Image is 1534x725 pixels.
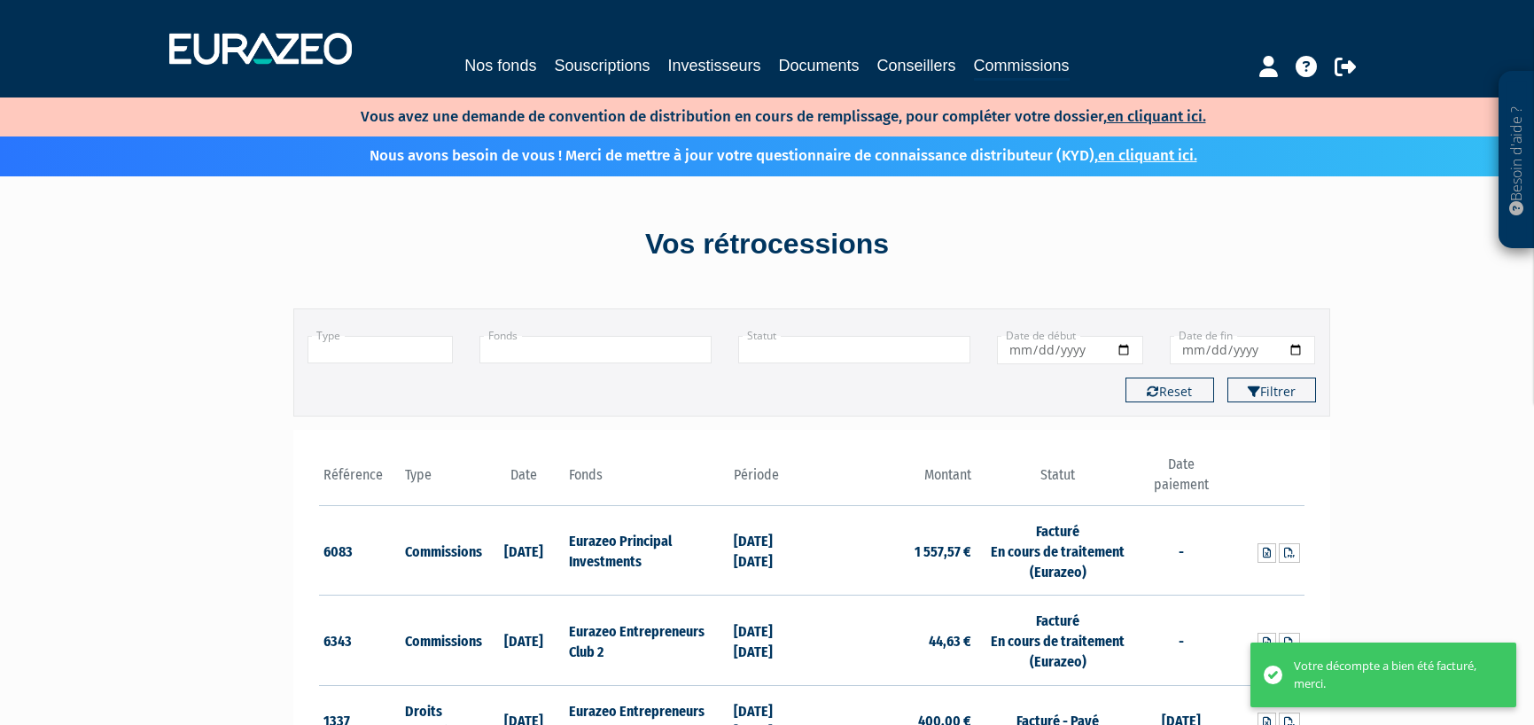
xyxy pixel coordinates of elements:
[1140,596,1222,686] td: -
[309,102,1206,128] p: Vous avez une demande de convention de distribution en cours de remplissage, pour compléter votre...
[319,505,401,596] td: 6083
[976,455,1140,505] th: Statut
[565,505,728,596] td: Eurazeo Principal Investments
[1098,146,1197,165] a: en cliquant ici.
[729,505,812,596] td: [DATE] [DATE]
[812,455,976,505] th: Montant
[169,33,352,65] img: 1732889491-logotype_eurazeo_blanc_rvb.png
[565,596,728,686] td: Eurazeo Entrepreneurs Club 2
[1140,505,1222,596] td: -
[877,53,956,78] a: Conseillers
[1227,378,1316,402] button: Filtrer
[262,224,1273,265] div: Vos rétrocessions
[729,596,812,686] td: [DATE] [DATE]
[1140,455,1222,505] th: Date paiement
[401,596,483,686] td: Commissions
[812,596,976,686] td: 44,63 €
[667,53,760,78] a: Investisseurs
[1125,378,1214,402] button: Reset
[976,596,1140,686] td: Facturé En cours de traitement (Eurazeo)
[483,455,565,505] th: Date
[1294,658,1490,692] div: Votre décompte a bien été facturé, merci.
[319,596,401,686] td: 6343
[729,455,812,505] th: Période
[319,455,401,505] th: Référence
[565,455,728,505] th: Fonds
[464,53,536,78] a: Nos fonds
[318,141,1197,167] p: Nous avons besoin de vous ! Merci de mettre à jour votre questionnaire de connaissance distribute...
[779,53,860,78] a: Documents
[1507,81,1527,240] p: Besoin d'aide ?
[401,505,483,596] td: Commissions
[976,505,1140,596] td: Facturé En cours de traitement (Eurazeo)
[483,505,565,596] td: [DATE]
[1107,107,1206,126] a: en cliquant ici.
[812,505,976,596] td: 1 557,57 €
[974,53,1070,81] a: Commissions
[483,596,565,686] td: [DATE]
[401,455,483,505] th: Type
[554,53,650,78] a: Souscriptions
